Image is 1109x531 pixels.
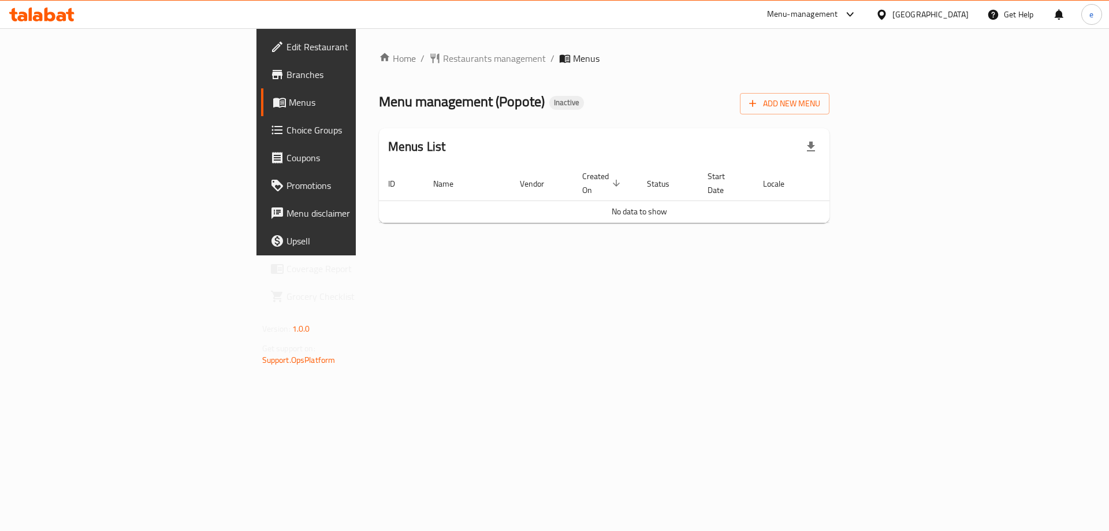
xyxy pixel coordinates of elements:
[286,262,433,276] span: Coverage Report
[388,177,410,191] span: ID
[286,289,433,303] span: Grocery Checklist
[261,227,442,255] a: Upsell
[286,206,433,220] span: Menu disclaimer
[749,96,820,111] span: Add New Menu
[549,98,584,107] span: Inactive
[892,8,969,21] div: [GEOGRAPHIC_DATA]
[261,61,442,88] a: Branches
[550,51,554,65] li: /
[582,169,624,197] span: Created On
[262,321,291,336] span: Version:
[286,179,433,192] span: Promotions
[443,51,546,65] span: Restaurants management
[763,177,799,191] span: Locale
[813,166,900,201] th: Actions
[261,88,442,116] a: Menus
[708,169,740,197] span: Start Date
[261,283,442,310] a: Grocery Checklist
[379,51,830,65] nav: breadcrumb
[286,68,433,81] span: Branches
[429,51,546,65] a: Restaurants management
[379,166,900,223] table: enhanced table
[612,204,667,219] span: No data to show
[549,96,584,110] div: Inactive
[292,321,310,336] span: 1.0.0
[1089,8,1093,21] span: e
[261,172,442,199] a: Promotions
[261,199,442,227] a: Menu disclaimer
[262,352,336,367] a: Support.OpsPlatform
[261,33,442,61] a: Edit Restaurant
[261,144,442,172] a: Coupons
[520,177,559,191] span: Vendor
[289,95,433,109] span: Menus
[767,8,838,21] div: Menu-management
[379,88,545,114] span: Menu management ( Popote )
[740,93,829,114] button: Add New Menu
[286,40,433,54] span: Edit Restaurant
[433,177,468,191] span: Name
[647,177,684,191] span: Status
[286,234,433,248] span: Upsell
[262,341,315,356] span: Get support on:
[573,51,600,65] span: Menus
[286,123,433,137] span: Choice Groups
[261,255,442,283] a: Coverage Report
[286,151,433,165] span: Coupons
[261,116,442,144] a: Choice Groups
[388,138,446,155] h2: Menus List
[797,133,825,161] div: Export file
